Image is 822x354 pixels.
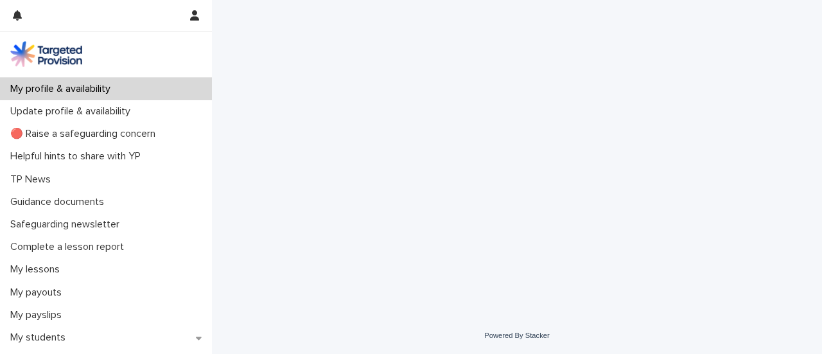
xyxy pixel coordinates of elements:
[5,218,130,231] p: Safeguarding newsletter
[5,150,151,163] p: Helpful hints to share with YP
[5,263,70,276] p: My lessons
[5,287,72,299] p: My payouts
[10,41,82,67] img: M5nRWzHhSzIhMunXDL62
[5,332,76,344] p: My students
[5,241,134,253] p: Complete a lesson report
[5,309,72,321] p: My payslips
[5,173,61,186] p: TP News
[5,83,121,95] p: My profile & availability
[5,196,114,208] p: Guidance documents
[5,105,141,118] p: Update profile & availability
[5,128,166,140] p: 🔴 Raise a safeguarding concern
[484,332,549,339] a: Powered By Stacker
